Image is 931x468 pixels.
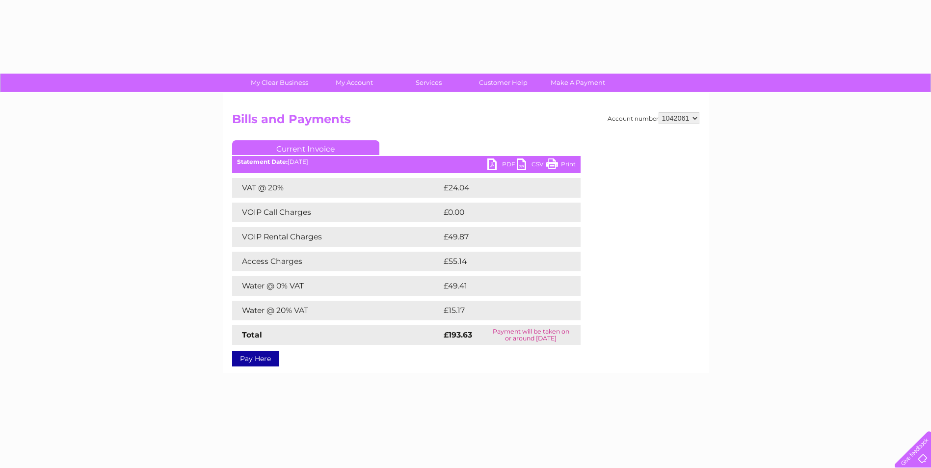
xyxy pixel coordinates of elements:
td: £24.04 [441,178,561,198]
td: VOIP Call Charges [232,203,441,222]
td: £49.41 [441,276,560,296]
a: Current Invoice [232,140,379,155]
a: Services [388,74,469,92]
td: £49.87 [441,227,561,247]
td: VOIP Rental Charges [232,227,441,247]
a: PDF [487,158,517,173]
strong: Total [242,330,262,339]
div: [DATE] [232,158,581,165]
a: CSV [517,158,546,173]
a: Make A Payment [537,74,618,92]
a: My Account [314,74,395,92]
td: Payment will be taken on or around [DATE] [481,325,580,345]
a: Pay Here [232,351,279,366]
a: Print [546,158,576,173]
b: Statement Date: [237,158,288,165]
h2: Bills and Payments [232,112,699,131]
div: Account number [608,112,699,124]
strong: £193.63 [444,330,472,339]
td: Water @ 0% VAT [232,276,441,296]
td: £0.00 [441,203,558,222]
td: Water @ 20% VAT [232,301,441,320]
td: VAT @ 20% [232,178,441,198]
td: £55.14 [441,252,560,271]
a: My Clear Business [239,74,320,92]
td: £15.17 [441,301,559,320]
a: Customer Help [463,74,544,92]
td: Access Charges [232,252,441,271]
